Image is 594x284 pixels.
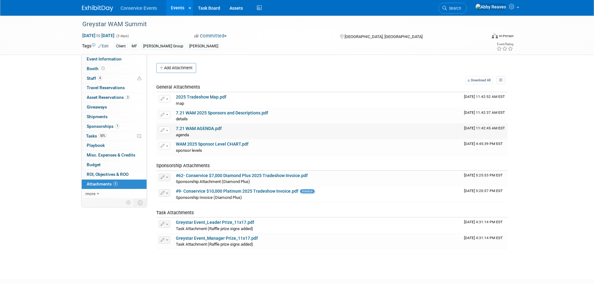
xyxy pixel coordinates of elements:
span: Task Attachment (Raffle prize signs added) [176,242,253,247]
span: Potential Scheduling Conflict -- at least one attendee is tagged in another overlapping event. [137,76,142,81]
a: 7.21 WAM AGENDA.pdf [176,126,222,131]
span: [DATE] [DATE] [82,33,115,38]
a: Event Information [82,55,147,64]
a: Asset Reservations3 [82,93,147,102]
span: ROI, Objectives & ROO [87,172,128,177]
span: Upload Timestamp [464,236,503,240]
span: Asset Reservations [87,95,130,100]
div: Client [114,43,128,50]
a: 7.21 WAM 2025 Sponsors and Descriptions.pdf [176,110,268,115]
span: Upload Timestamp [464,110,505,115]
div: In-Person [499,34,514,38]
span: more [85,191,95,196]
span: Upload Timestamp [464,142,503,146]
td: Upload Timestamp [461,171,508,186]
span: [GEOGRAPHIC_DATA], [GEOGRAPHIC_DATA] [345,34,423,39]
span: Giveaways [87,104,107,109]
span: Sponsorship Attachments [156,163,210,168]
a: Sponsorships1 [82,122,147,131]
button: Committed [192,33,229,39]
span: map [176,101,184,106]
span: Sponsorship Attachment (Diamond Plus) [176,179,250,184]
a: more [82,189,147,199]
td: Personalize Event Tab Strip [123,199,134,207]
span: 4 [98,76,102,80]
span: agenda [176,132,189,137]
span: Task Attachment (Raffle prize signs added) [176,226,253,231]
td: Upload Timestamp [461,139,508,155]
a: Playbook [82,141,147,150]
a: 2025 Tradeshow Map.pdf [176,94,226,99]
span: sponsor levels [176,148,202,153]
div: Event Rating [496,43,513,46]
a: Search [438,3,467,14]
td: Upload Timestamp [461,233,508,249]
div: [PERSON_NAME] [187,43,220,50]
img: Format-Inperson.png [492,33,498,38]
td: Upload Timestamp [461,108,508,124]
span: Task Attachments [156,210,194,215]
span: Sponsorships [87,124,120,129]
span: Upload Timestamp [464,189,503,193]
span: Upload Timestamp [464,126,505,130]
a: Attachments8 [82,180,147,189]
span: Upload Timestamp [464,220,503,224]
span: to [95,33,101,38]
span: Conservice Events [121,6,157,11]
a: Greystar Event_Leader Prize_11x17.pdf [176,220,254,225]
button: Add Attachment [156,63,196,73]
a: Budget [82,160,147,170]
span: Tasks [86,133,107,138]
td: Toggle Event Tabs [134,199,147,207]
td: Tags [82,43,109,50]
span: Invoice [300,189,315,193]
td: Upload Timestamp [461,124,508,139]
span: 8 [113,181,118,186]
a: Edit [98,44,109,48]
a: Greystar Event_Manager Prize_11x17.pdf [176,236,258,241]
img: Abby Reaves [475,3,506,10]
span: (3 days) [116,34,129,38]
div: MF [130,43,139,50]
span: Budget [87,162,101,167]
span: Search [447,6,461,11]
a: Booth [82,64,147,74]
a: #62- Conservice $7,000 Diamond Plus 2025 Tradeshow Invoice.pdf [176,173,308,178]
span: Upload Timestamp [464,173,503,177]
span: Sponsorship Invoice (Diamond Plus) [176,195,242,200]
span: Attachments [87,181,118,186]
span: Shipments [87,114,108,119]
span: General Attachments [156,84,200,90]
a: Download All [466,76,493,84]
span: Booth not reserved yet [100,66,106,71]
a: Staff4 [82,74,147,83]
span: 3 [125,95,130,100]
span: Misc. Expenses & Credits [87,152,135,157]
a: Giveaways [82,103,147,112]
span: details [176,117,188,121]
span: Booth [87,66,106,71]
a: Tasks50% [82,132,147,141]
span: 50% [99,133,107,138]
a: Travel Reservations [82,83,147,93]
span: Upload Timestamp [464,94,505,99]
img: ExhibitDay [82,5,113,12]
div: [PERSON_NAME] Group [141,43,185,50]
span: Playbook [87,143,105,148]
span: 1 [115,124,120,128]
a: ROI, Objectives & ROO [82,170,147,179]
td: Upload Timestamp [461,92,508,108]
a: Misc. Expenses & Credits [82,151,147,160]
div: Greystar WAM Summit [80,19,477,30]
td: Upload Timestamp [461,186,508,202]
div: Event Format [450,32,514,42]
span: Staff [87,76,102,81]
span: Travel Reservations [87,85,125,90]
a: Shipments [82,112,147,122]
td: Upload Timestamp [461,218,508,233]
a: WAM 2025 Sponsor Level CHART.pdf [176,142,249,147]
span: Event Information [87,56,122,61]
a: #9- Conservice $10,000 Platinum 2025 Tradeshow Invoice.pdf [176,189,298,194]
